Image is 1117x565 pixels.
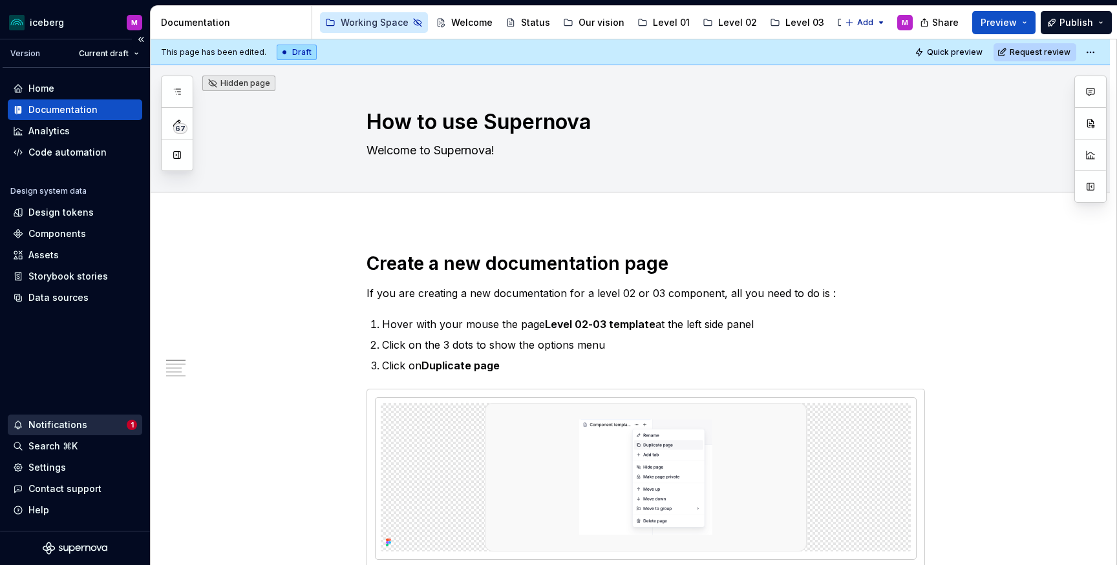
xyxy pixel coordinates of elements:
img: 418c6d47-6da6-4103-8b13-b5999f8989a1.png [9,15,25,30]
div: Design system data [10,186,87,196]
div: Data sources [28,291,89,304]
span: Quick preview [927,47,983,57]
div: Home [28,82,54,95]
a: Assets [8,245,142,265]
button: Publish [1041,11,1112,34]
span: This page has been edited. [161,47,266,57]
span: Share [932,16,959,29]
a: Storybook stories [8,266,142,287]
div: Version [10,48,40,59]
button: icebergM [3,8,147,36]
div: Level 02 [718,16,757,29]
div: Hidden page [207,78,270,88]
div: Storybook stories [28,270,108,283]
button: Help [8,500,142,520]
div: Components [28,227,86,240]
button: Contact support [8,478,142,499]
a: UX patterns [832,12,911,33]
button: Share [913,11,967,34]
svg: Supernova Logo [43,542,107,555]
span: Request review [1010,47,1070,57]
span: Add [857,17,873,28]
button: Collapse sidebar [132,30,150,48]
div: Settings [28,461,66,474]
p: Click on the 3 dots to show the options menu [382,337,925,353]
a: Level 02 [697,12,762,33]
div: Our vision [579,16,624,29]
p: If you are creating a new documentation for a level 02 or 03 component, all you need to do is : [367,285,925,301]
div: Notifications [28,418,87,431]
div: M [902,17,908,28]
div: Assets [28,249,59,262]
div: Level 03 [785,16,824,29]
div: Contact support [28,482,101,495]
strong: Duplicate page [421,359,500,372]
button: Add [841,14,889,32]
div: Documentation [28,103,98,116]
div: iceberg [30,16,64,29]
div: Design tokens [28,206,94,219]
div: Page tree [320,10,838,36]
div: Status [521,16,550,29]
a: Status [500,12,555,33]
a: Home [8,78,142,99]
div: Draft [277,45,317,60]
button: Notifications1 [8,415,142,435]
div: Analytics [28,125,70,138]
div: Working Space [341,16,409,29]
a: Our vision [558,12,630,33]
div: Documentation [161,16,306,29]
a: Components [8,223,142,244]
button: Current draft [73,45,145,63]
a: Level 03 [765,12,829,33]
div: Help [28,504,49,517]
div: Level 01 [653,16,690,29]
p: Hover with your mouse the page at the left side panel [382,316,925,332]
a: Design tokens [8,202,142,223]
div: Welcome [451,16,493,29]
a: Documentation [8,99,142,120]
span: 67 [173,123,187,134]
strong: Level 02-03 template [545,318,655,331]
a: Settings [8,457,142,478]
div: Search ⌘K [28,440,78,453]
button: Preview [972,11,1036,34]
span: 1 [127,420,137,430]
span: Current draft [79,48,129,59]
a: Level 01 [632,12,695,33]
a: Working Space [320,12,428,33]
a: Data sources [8,287,142,308]
button: Search ⌘K [8,436,142,457]
a: Code automation [8,142,142,163]
span: Publish [1059,16,1093,29]
textarea: How to use Supernova [364,107,922,138]
a: Welcome [431,12,498,33]
a: Analytics [8,121,142,141]
div: Code automation [28,146,107,159]
span: Preview [981,16,1017,29]
button: Quick preview [911,43,988,61]
textarea: Welcome to Supernova! [364,140,922,161]
h1: Create a new documentation page [367,252,925,275]
p: Click on [382,358,925,373]
div: M [131,17,138,28]
button: Request review [994,43,1076,61]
